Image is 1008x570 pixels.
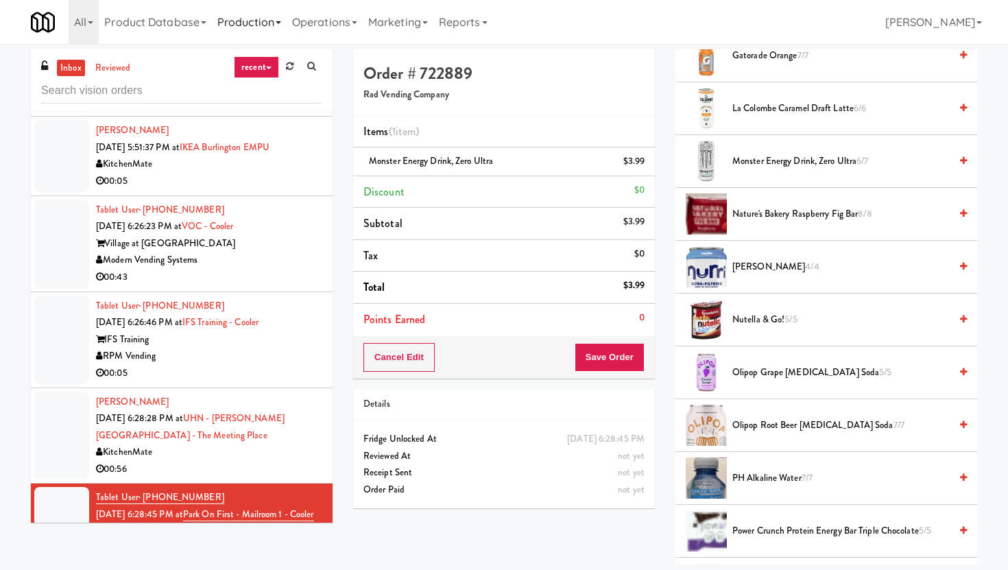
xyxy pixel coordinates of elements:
span: Olipop Grape [MEDICAL_DATA] Soda [732,364,950,381]
span: pH Alkaline Water [732,470,950,487]
span: La Colombe Caramel Draft Latte [732,100,950,117]
a: Tablet User· [PHONE_NUMBER] [96,490,224,504]
div: KitchenMate [96,156,322,173]
div: $3.99 [623,277,645,294]
a: UHN - [PERSON_NAME][GEOGRAPHIC_DATA] - The Meeting Place [96,412,285,442]
div: Modern Vending Systems [96,252,322,269]
div: Olipop Root Beer [MEDICAL_DATA] Soda7/7 [727,417,967,434]
div: 00:56 [96,461,322,478]
div: Gatorade Orange7/7 [727,47,967,64]
a: Tablet User· [PHONE_NUMBER] [96,203,224,216]
div: Olipop Grape [MEDICAL_DATA] Soda5/5 [727,364,967,381]
div: Reviewed At [363,448,645,465]
a: IKEA Burlington EMPU [180,141,269,154]
a: [PERSON_NAME] [96,395,169,408]
div: Details [363,396,645,413]
input: Search vision orders [41,78,322,104]
div: KitchenMate [96,444,322,461]
a: inbox [57,60,85,77]
span: Subtotal [363,215,403,231]
img: Micromart [31,10,55,34]
div: pH Alkaline Water7/7 [727,470,967,487]
span: 7/7 [893,418,904,431]
div: Power Crunch Protein Energy Bar Triple Chocolate5/5 [727,523,967,540]
span: Power Crunch Protein Energy Bar Triple Chocolate [732,523,950,540]
span: 7/7 [797,49,808,62]
span: Points Earned [363,311,425,327]
div: 00:05 [96,365,322,382]
li: [PERSON_NAME][DATE] 5:51:37 PM atIKEA Burlington EMPUKitchenMate00:05 [31,117,333,195]
a: VOC - Cooler [182,219,233,233]
div: Nature's Bakery Raspberry Fig Bar8/8 [727,206,967,223]
span: [DATE] 6:28:28 PM at [96,412,183,425]
span: Discount [363,184,405,200]
span: Monster Energy Drink, Zero Ultra [732,153,950,170]
span: Nature's Bakery Raspberry Fig Bar [732,206,950,223]
div: La Colombe Caramel Draft Latte6/6 [727,100,967,117]
li: Tablet User· [PHONE_NUMBER][DATE] 6:26:46 PM atIFS Training - CoolerIFS TrainingRPM Vending00:05 [31,292,333,388]
h5: Rad Vending Company [363,90,645,100]
div: [PERSON_NAME]4/4 [727,259,967,276]
div: Fridge Unlocked At [363,431,645,448]
div: $0 [634,246,645,263]
div: [DATE] 6:28:45 PM [567,431,645,448]
div: 0 [639,309,645,326]
span: 8/8 [858,207,872,220]
span: not yet [618,466,645,479]
span: [DATE] 6:26:23 PM at [96,219,182,233]
span: · [PHONE_NUMBER] [139,203,224,216]
span: Nutella & Go! [732,311,950,329]
span: 4/4 [805,260,819,273]
div: Monster Energy Drink, Zero Ultra6/7 [727,153,967,170]
a: Tablet User· [PHONE_NUMBER] [96,299,224,312]
div: RPM Vending [96,348,322,365]
span: 6/7 [856,154,868,167]
a: [PERSON_NAME] [96,123,169,136]
span: 7/7 [802,471,813,484]
span: Monster Energy Drink, Zero Ultra [369,154,493,167]
div: Order Paid [363,482,645,499]
ng-pluralize: item [396,123,416,139]
div: 00:05 [96,173,322,190]
span: · [PHONE_NUMBER] [139,299,224,312]
span: · [PHONE_NUMBER] [139,490,224,503]
span: Tax [363,248,378,263]
span: not yet [618,449,645,462]
span: Gatorade Orange [732,47,950,64]
h4: Order # 722889 [363,64,645,82]
span: 6/6 [854,102,866,115]
span: Items [363,123,419,139]
div: $3.99 [623,213,645,230]
div: 00:43 [96,269,322,286]
button: Save Order [575,343,645,372]
span: Olipop Root Beer [MEDICAL_DATA] Soda [732,417,950,434]
a: IFS Training - Cooler [182,316,259,329]
span: (1 ) [389,123,420,139]
button: Cancel Edit [363,343,435,372]
a: Park on First - Mailroom 1 - Cooler [183,508,314,521]
div: Village at [GEOGRAPHIC_DATA] [96,235,322,252]
span: 5/5 [919,524,931,537]
span: [DATE] 5:51:37 PM at [96,141,180,154]
div: $0 [634,182,645,199]
div: Nutella & Go!5/5 [727,311,967,329]
li: Tablet User· [PHONE_NUMBER][DATE] 6:26:23 PM atVOC - CoolerVillage at [GEOGRAPHIC_DATA]Modern Ven... [31,196,333,292]
span: [PERSON_NAME] [732,259,950,276]
span: [DATE] 6:26:46 PM at [96,316,182,329]
span: not yet [618,483,645,496]
div: IFS Training [96,331,322,348]
div: Receipt Sent [363,464,645,482]
span: [DATE] 6:28:45 PM at [96,508,183,521]
a: recent [234,56,279,78]
a: reviewed [92,60,134,77]
span: 5/5 [784,313,797,326]
span: 5/5 [879,366,891,379]
div: $3.99 [623,153,645,170]
li: [PERSON_NAME][DATE] 6:28:28 PM atUHN - [PERSON_NAME][GEOGRAPHIC_DATA] - The Meeting PlaceKitchenM... [31,388,333,484]
span: Total [363,279,385,295]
